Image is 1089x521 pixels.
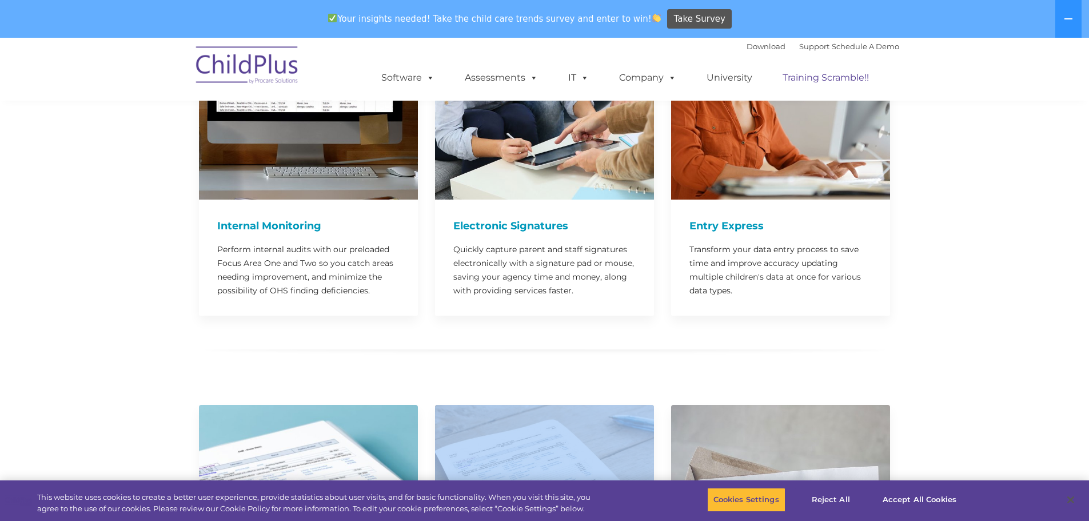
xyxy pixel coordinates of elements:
[453,242,636,297] p: Quickly capture parent and staff signatures electronically with a signature pad or mouse, saving ...
[217,242,400,297] p: Perform internal audits with our preloaded Focus Area One and Two so you catch areas needing impr...
[747,42,899,51] font: |
[324,7,666,30] span: Your insights needed! Take the child care trends survey and enter to win!
[795,488,867,512] button: Reject All
[695,66,764,89] a: University
[453,66,549,89] a: Assessments
[1058,487,1083,512] button: Close
[799,42,829,51] a: Support
[453,218,636,234] h4: Electronic Signatures
[689,218,872,234] h4: Entry Express
[667,9,732,29] a: Take Survey
[876,488,963,512] button: Accept All Cookies
[707,488,785,512] button: Cookies Settings
[370,66,446,89] a: Software
[747,42,785,51] a: Download
[557,66,600,89] a: IT
[190,38,305,96] img: ChildPlus by Procare Solutions
[652,14,661,22] img: 👏
[217,218,400,234] h4: Internal Monitoring
[771,66,880,89] a: Training Scramble!!
[689,242,872,297] p: Transform your data entry process to save time and improve accuracy updating multiple children's ...
[832,42,899,51] a: Schedule A Demo
[608,66,688,89] a: Company
[328,14,337,22] img: ✅
[674,9,725,29] span: Take Survey
[37,492,599,514] div: This website uses cookies to create a better user experience, provide statistics about user visit...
